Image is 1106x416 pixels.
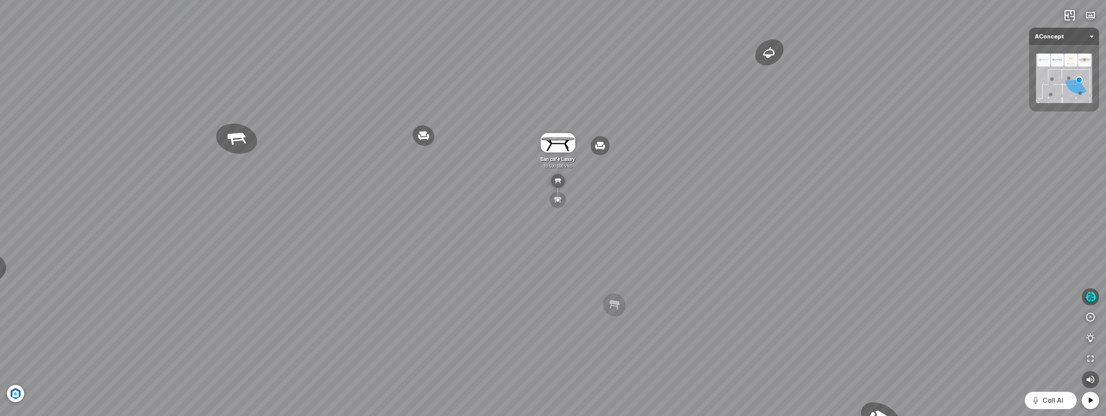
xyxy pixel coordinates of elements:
[1025,392,1077,409] button: Call AI
[1035,28,1093,45] span: AConcept
[7,385,24,402] img: Artboard_6_4x_1_F4RHW9YJWHU.jpg
[543,163,572,168] span: 10.500.000 VND
[540,156,575,162] span: Bàn cafe Laxey
[1042,395,1063,406] span: Call AI
[551,174,565,188] img: table_YREKD739JCN6.svg
[540,133,575,152] img: B_n_cafe_Laxey_4XGWNAEYRY6G.gif
[1036,54,1092,103] img: AConcept_CTMHTJT2R6E4.png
